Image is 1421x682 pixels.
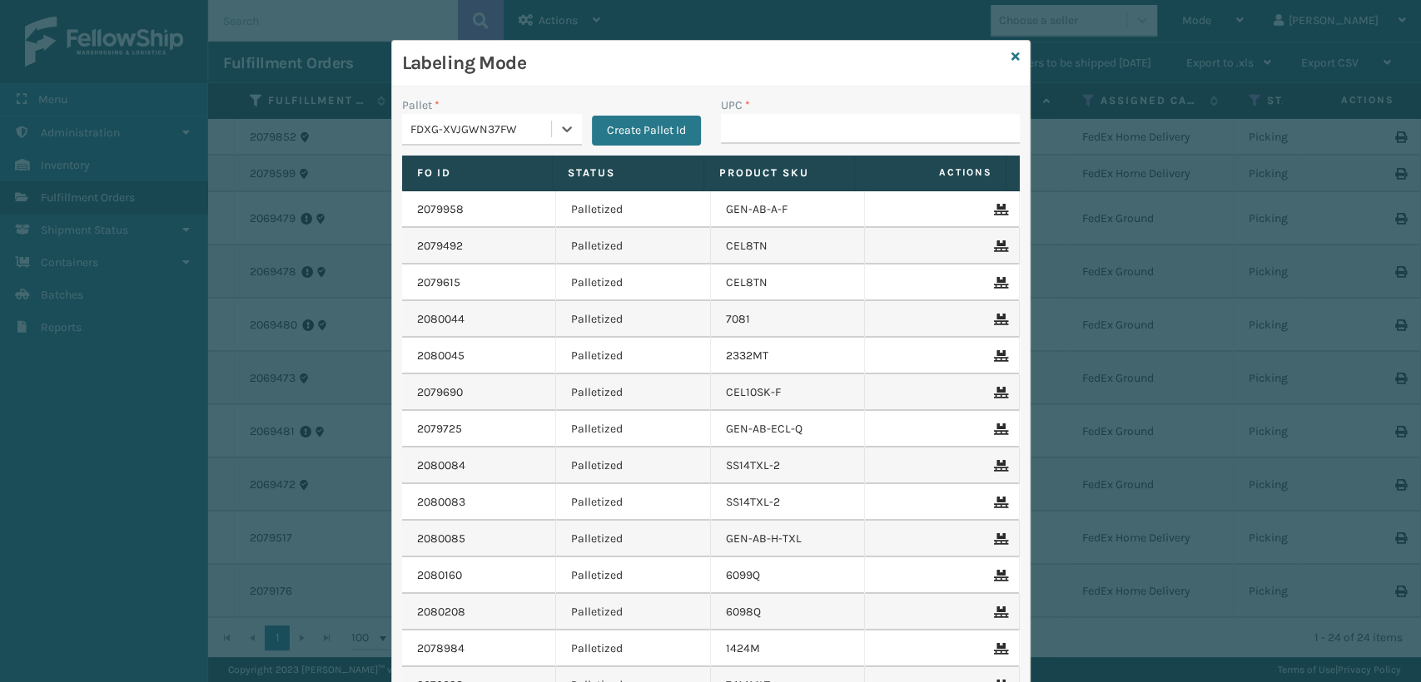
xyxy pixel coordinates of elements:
[556,264,711,301] td: Palletized
[417,348,465,364] a: 2080045
[994,350,1004,362] i: Remove From Pallet
[556,484,711,521] td: Palletized
[711,594,866,630] td: 6098Q
[556,228,711,264] td: Palletized
[410,121,553,138] div: FDXG-XVJGWN37FW
[711,301,866,338] td: 7081
[417,457,465,474] a: 2080084
[556,630,711,667] td: Palletized
[711,338,866,374] td: 2332MT
[417,531,465,547] a: 2080085
[711,557,866,594] td: 6099Q
[417,274,460,291] a: 2079615
[994,423,1004,435] i: Remove From Pallet
[402,51,1005,76] h3: Labeling Mode
[417,421,462,437] a: 2079725
[568,166,688,180] label: Status
[556,301,711,338] td: Palletized
[994,314,1004,325] i: Remove From Pallet
[556,557,711,594] td: Palletized
[556,191,711,228] td: Palletized
[994,570,1004,581] i: Remove From Pallet
[994,643,1004,655] i: Remove From Pallet
[417,567,462,584] a: 2080160
[417,166,538,180] label: Fo Id
[711,521,866,557] td: GEN-AB-H-TXL
[711,630,866,667] td: 1424M
[711,264,866,301] td: CEL8TN
[711,484,866,521] td: SS14TXL-2
[721,96,750,114] label: UPC
[994,497,1004,508] i: Remove From Pallet
[592,116,701,146] button: Create Pallet Id
[417,384,463,401] a: 2079690
[994,277,1004,289] i: Remove From Pallet
[417,640,465,657] a: 2078984
[994,240,1004,252] i: Remove From Pallet
[994,387,1004,398] i: Remove From Pallet
[556,521,711,557] td: Palletized
[556,338,711,374] td: Palletized
[719,166,840,180] label: Product SKU
[402,96,440,114] label: Pallet
[417,238,463,255] a: 2079492
[711,447,866,484] td: SS14TXL-2
[417,311,465,328] a: 2080044
[417,604,465,620] a: 2080208
[711,191,866,228] td: GEN-AB-A-F
[417,494,465,511] a: 2080083
[994,460,1004,472] i: Remove From Pallet
[417,201,464,218] a: 2079958
[994,533,1004,545] i: Remove From Pallet
[556,447,711,484] td: Palletized
[711,374,866,411] td: CEL10SK-F
[860,159,1002,186] span: Actions
[711,228,866,264] td: CEL8TN
[556,411,711,447] td: Palletized
[994,204,1004,215] i: Remove From Pallet
[711,411,866,447] td: GEN-AB-ECL-Q
[556,374,711,411] td: Palletized
[556,594,711,630] td: Palletized
[994,606,1004,618] i: Remove From Pallet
